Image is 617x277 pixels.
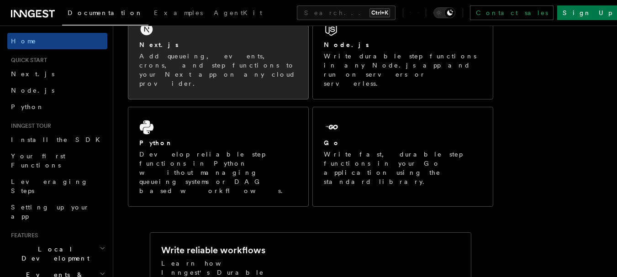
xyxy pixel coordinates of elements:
span: Examples [154,9,203,16]
a: Node.js [7,82,107,99]
span: Node.js [11,87,54,94]
p: Write fast, durable step functions in your Go application using the standard library. [324,150,482,186]
button: Search...Ctrl+K [297,5,396,20]
h2: Next.js [139,40,179,49]
span: Inngest tour [7,122,51,130]
a: Node.jsWrite durable step functions in any Node.js app and run on servers or serverless. [312,9,493,99]
span: Install the SDK [11,136,105,143]
span: AgentKit [214,9,262,16]
a: Next.jsAdd queueing, events, crons, and step functions to your Next app on any cloud provider. [128,9,309,99]
span: Features [7,232,38,239]
kbd: Ctrl+K [369,8,390,17]
a: PythonDevelop reliable step functions in Python without managing queueing systems or DAG based wo... [128,107,309,207]
span: Python [11,103,44,110]
a: Python [7,99,107,115]
span: Local Development [7,245,100,263]
span: Next.js [11,70,54,78]
a: Install the SDK [7,131,107,148]
a: Leveraging Steps [7,173,107,199]
h2: Write reliable workflows [161,244,265,256]
span: Quick start [7,57,47,64]
p: Write durable step functions in any Node.js app and run on servers or serverless. [324,52,482,88]
a: AgentKit [208,3,268,25]
button: Local Development [7,241,107,267]
a: GoWrite fast, durable step functions in your Go application using the standard library. [312,107,493,207]
a: Examples [148,3,208,25]
h2: Node.js [324,40,369,49]
span: Home [11,37,37,46]
a: Next.js [7,66,107,82]
button: Toggle dark mode [433,7,455,18]
span: Setting up your app [11,204,90,220]
a: Setting up your app [7,199,107,225]
a: Documentation [62,3,148,26]
h2: Go [324,138,340,147]
a: Contact sales [470,5,554,20]
a: Home [7,33,107,49]
span: Your first Functions [11,152,65,169]
h2: Python [139,138,173,147]
span: Leveraging Steps [11,178,88,194]
span: Documentation [68,9,143,16]
p: Develop reliable step functions in Python without managing queueing systems or DAG based workflows. [139,150,297,195]
p: Add queueing, events, crons, and step functions to your Next app on any cloud provider. [139,52,297,88]
a: Your first Functions [7,148,107,173]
